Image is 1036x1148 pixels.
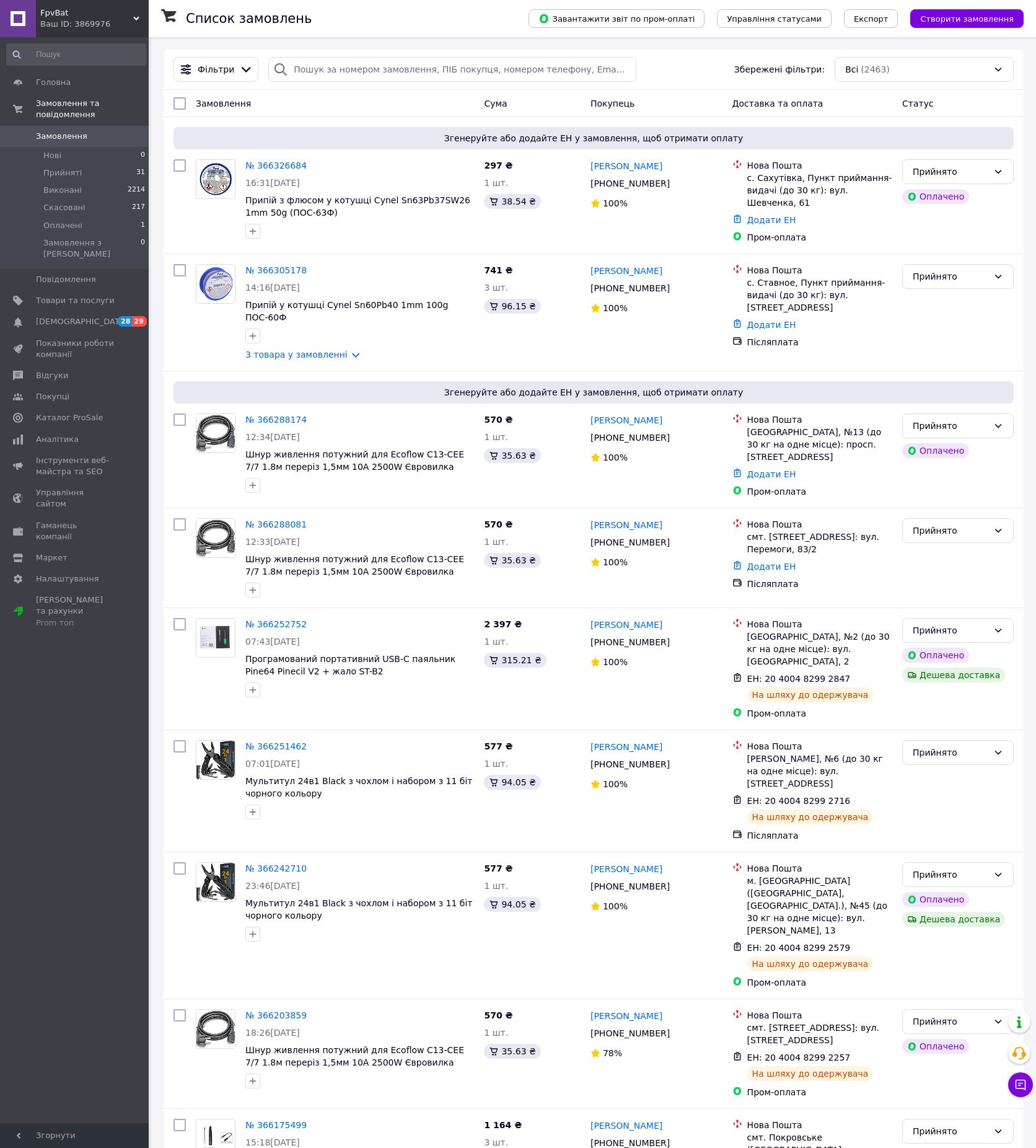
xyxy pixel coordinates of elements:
div: Прийнято [913,746,988,759]
a: Фото товару [196,740,235,780]
div: Прийнято [913,419,988,433]
a: Мультитул 24в1 Black з чохлом і набором з 11 біт чорного кольору [245,898,473,921]
a: 3 товара у замовленні [245,350,348,360]
span: Покупці [36,391,69,402]
div: Оплачено [902,443,969,458]
div: [PHONE_NUMBER] [588,1025,672,1042]
span: 1 шт. [484,759,508,769]
span: 100% [603,557,628,567]
span: 2 397 ₴ [484,619,522,629]
a: [PERSON_NAME] [590,519,662,531]
div: Прийнято [913,165,988,179]
a: Фото товару [196,518,235,558]
a: [PERSON_NAME] [590,863,662,875]
a: Створити замовлення [898,13,1024,23]
a: № 366242710 [245,863,307,873]
span: ЕН: 20 4004 8299 2716 [747,796,851,806]
div: [GEOGRAPHIC_DATA], №13 (до 30 кг на одне місце): просп. [STREET_ADDRESS] [747,426,892,463]
div: Прийнято [913,524,988,537]
a: Припій у котушці Cynel Sn60Pb40 1mm 100g ПОС-60Ф [245,300,448,322]
a: [PERSON_NAME] [590,619,662,631]
span: 07:43[DATE] [245,637,300,647]
a: Фото товару [196,159,235,199]
span: Згенеруйте або додайте ЕН у замовлення, щоб отримати оплату [178,386,1009,399]
a: Додати ЕН [747,320,796,330]
span: Оплачені [43,220,82,231]
div: Пром-оплата [747,707,892,720]
a: Припій з флюсом у котушці Cynel Sn63Pb37SW26 1mm 50g (ПОС-63Ф) [245,195,470,218]
span: Управління статусами [727,14,822,24]
div: 96.15 ₴ [484,299,540,314]
span: ЕН: 20 4004 8299 2847 [747,674,851,684]
span: 100% [603,779,628,789]
span: Згенеруйте або додайте ЕН у замовлення, щоб отримати оплату [178,132,1009,144]
a: Шнур живлення потужний для Ecoflow C13-CEE 7/7 1.8м переріз 1,5мм 10A 2500W Євровилка [245,1045,464,1067]
span: [DEMOGRAPHIC_DATA] [36,316,128,327]
span: Замовлення [36,131,87,142]
a: Додати ЕН [747,469,796,479]
a: Програмований портативний USB-C паяльник Pine64 Pinecil V2 + жало ST-B2 [245,654,455,676]
span: 16:31[DATE] [245,178,300,188]
span: Управління сайтом [36,487,115,510]
h1: Список замовлень [186,11,312,26]
span: Фільтри [198,63,234,76]
a: № 366252752 [245,619,307,629]
span: 12:33[DATE] [245,537,300,547]
a: Мультитул 24в1 Black з чохлом і набором з 11 біт чорного кольору [245,776,473,798]
span: 2214 [128,185,145,196]
a: № 366305178 [245,265,307,275]
span: Товари та послуги [36,295,115,306]
span: Створити замовлення [920,14,1014,24]
a: Фото товару [196,1009,235,1049]
div: На шляху до одержувача [747,1066,874,1081]
div: м. [GEOGRAPHIC_DATA] ([GEOGRAPHIC_DATA], [GEOGRAPHIC_DATA].), №45 (до 30 кг на одне місце): вул. ... [747,875,892,937]
span: Відгуки [36,370,68,381]
button: Чат з покупцем [1008,1072,1033,1097]
div: Prom топ [36,617,115,629]
span: Виконані [43,185,82,196]
span: Налаштування [36,573,99,585]
span: 23:46[DATE] [245,881,300,891]
div: [PERSON_NAME], №6 (до 30 кг на одне місце): вул. [STREET_ADDRESS] [747,753,892,790]
div: Нова Пошта [747,518,892,531]
a: Шнур живлення потужний для Ecoflow C13-CEE 7/7 1.8м переріз 1,5мм 10A 2500W Євровилка [245,449,464,472]
span: 29 [132,316,146,327]
button: Управління статусами [717,9,832,28]
img: Фото товару [196,863,235,901]
div: На шляху до одержувача [747,956,874,971]
a: Фото товару [196,862,235,902]
span: 18:26[DATE] [245,1028,300,1038]
button: Експорт [844,9,898,28]
span: 0 [141,237,145,260]
span: Скасовані [43,202,86,213]
a: [PERSON_NAME] [590,160,662,172]
span: Каталог ProSale [36,412,103,423]
div: 94.05 ₴ [484,775,540,790]
img: Фото товару [196,415,235,452]
div: [PHONE_NUMBER] [588,534,672,551]
div: Оплачено [902,189,969,204]
div: Пром-оплата [747,1086,892,1098]
span: 741 ₴ [484,265,512,275]
div: Оплачено [902,648,969,663]
a: № 366288081 [245,519,307,529]
div: [GEOGRAPHIC_DATA], №2 (до 30 кг на одне місце): вул. [GEOGRAPHIC_DATA], 2 [747,630,892,668]
span: Завантажити звіт по пром-оплаті [538,13,695,24]
div: Дешева доставка [902,668,1005,682]
div: Нова Пошта [747,618,892,630]
div: Дешева доставка [902,912,1005,927]
span: 577 ₴ [484,863,512,873]
a: № 366288174 [245,415,307,425]
a: [PERSON_NAME] [590,1119,662,1132]
div: Прийнято [913,624,988,637]
span: Маркет [36,552,68,563]
img: Фото товару [196,619,235,657]
a: Фото товару [196,413,235,453]
span: (2463) [861,64,890,74]
input: Пошук [6,43,146,66]
div: Пром-оплата [747,485,892,498]
span: 1 164 ₴ [484,1120,522,1130]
